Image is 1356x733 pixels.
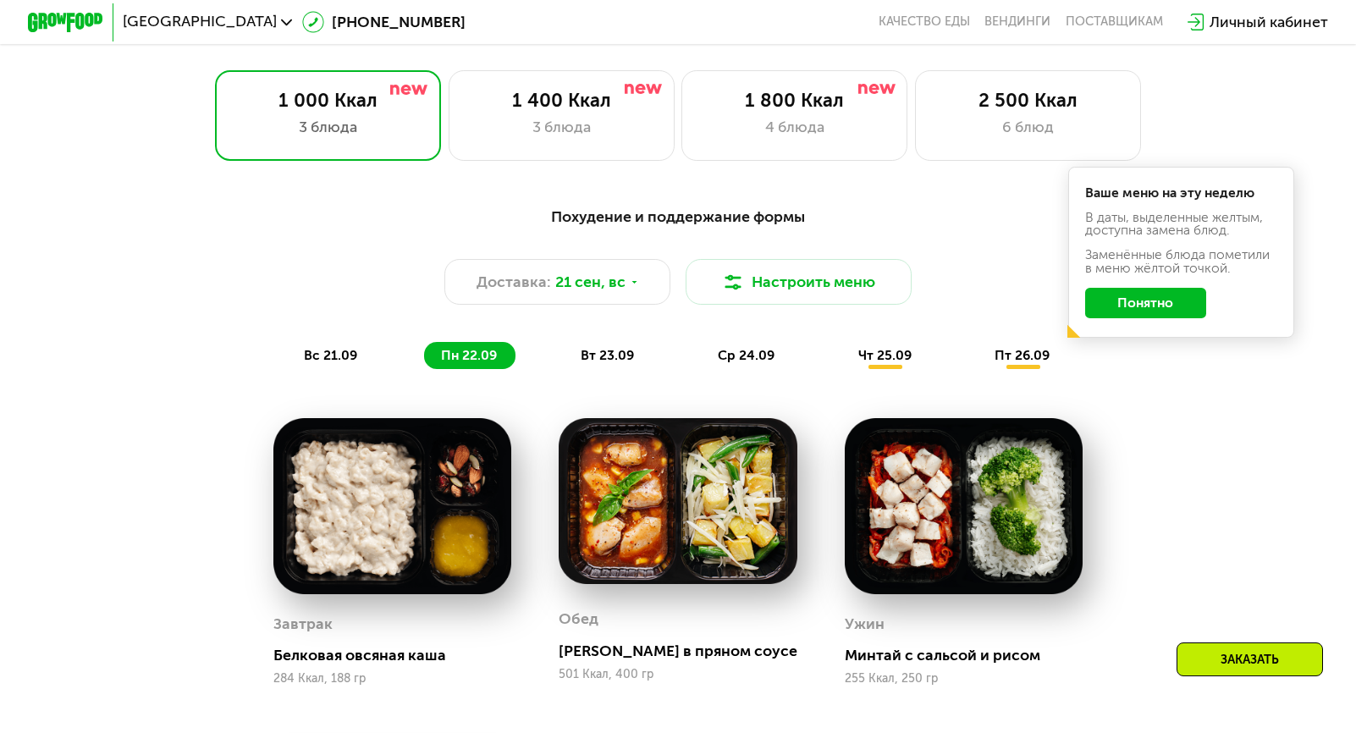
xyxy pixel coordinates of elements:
div: 1 800 Ккал [702,90,889,113]
div: [PERSON_NAME] в пряном соусе [559,642,813,660]
div: 6 блюд [935,116,1122,139]
button: Понятно [1085,288,1207,318]
span: [GEOGRAPHIC_DATA] [123,14,277,30]
div: Заменённые блюда пометили в меню жёлтой точкой. [1085,248,1277,274]
div: 4 блюда [702,116,889,139]
span: пн 22.09 [441,347,497,363]
span: Доставка: [477,271,551,294]
button: Настроить меню [686,259,912,304]
div: Похудение и поддержание формы [120,206,1235,229]
a: Качество еды [879,14,970,30]
div: 255 Ккал, 250 гр [845,672,1083,686]
div: Завтрак [273,610,333,638]
span: вт 23.09 [581,347,634,363]
div: Ваше меню на эту неделю [1085,186,1277,200]
div: 3 блюда [468,116,655,139]
span: вс 21.09 [304,347,357,363]
div: Ужин [845,610,885,638]
div: 1 400 Ккал [468,90,655,113]
div: 2 500 Ккал [935,90,1122,113]
div: Личный кабинет [1210,11,1328,34]
div: поставщикам [1066,14,1163,30]
div: Белковая овсяная каша [273,646,527,664]
div: 3 блюда [234,116,422,139]
div: 501 Ккал, 400 гр [559,668,797,681]
span: ср 24.09 [718,347,774,363]
a: [PHONE_NUMBER] [302,11,466,34]
div: В даты, выделенные желтым, доступна замена блюд. [1085,211,1277,237]
a: Вендинги [984,14,1050,30]
div: Заказать [1177,642,1323,676]
span: пт 26.09 [995,347,1050,363]
div: Обед [559,605,598,633]
span: чт 25.09 [858,347,912,363]
span: 21 сен, вс [555,271,626,294]
div: Минтай с сальсой и рисом [845,646,1099,664]
div: 1 000 Ккал [234,90,422,113]
div: 284 Ккал, 188 гр [273,672,512,686]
